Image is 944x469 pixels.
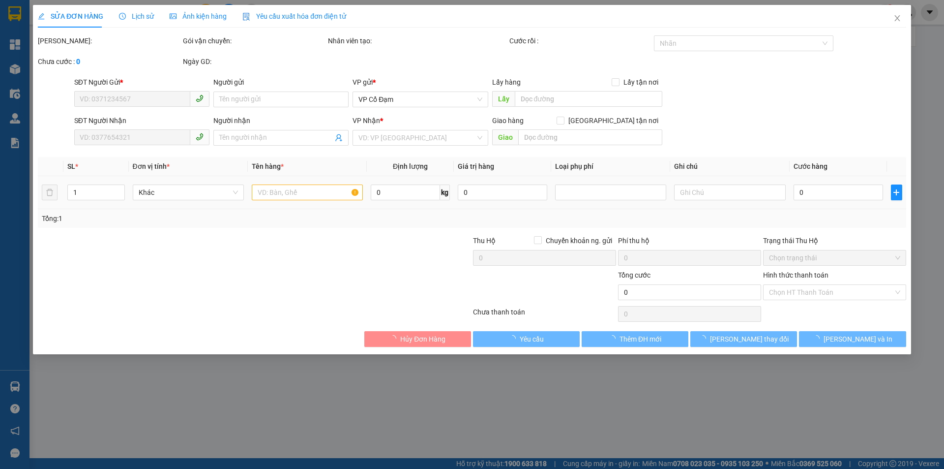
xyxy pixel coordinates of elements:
span: Lấy tận nơi [619,77,662,88]
span: edit [38,13,45,20]
span: Chuyển khoản ng. gửi [542,235,616,246]
span: loading [813,335,824,342]
span: Định lượng [393,162,428,170]
span: VP Cổ Đạm [359,92,482,107]
span: Tên hàng [252,162,284,170]
b: 0 [76,58,80,65]
span: Thu Hộ [473,237,496,245]
span: Khác [139,185,238,200]
input: Dọc đường [518,129,662,145]
span: Lấy [492,91,515,107]
div: SĐT Người Gửi [74,77,209,88]
b: GỬI : VP Cổ Đạm [12,71,115,88]
span: Giá trị hàng [458,162,494,170]
span: down [117,193,122,199]
span: clock-circle [119,13,126,20]
span: close [893,14,901,22]
input: VD: Bàn, Ghế [252,185,363,200]
span: Giao [492,129,518,145]
span: Hủy Đơn Hàng [400,334,445,344]
span: Lấy hàng [492,78,521,86]
span: Decrease Value [114,192,124,200]
img: icon [242,13,250,21]
div: Ngày GD: [183,56,326,67]
span: loading [609,335,619,342]
button: Thêm ĐH mới [582,331,688,347]
div: Chưa cước : [38,56,181,67]
span: Chọn trạng thái [769,250,900,265]
span: Tổng cước [618,271,650,279]
li: Cổ Đạm, xã [GEOGRAPHIC_DATA], [GEOGRAPHIC_DATA] [92,24,411,36]
div: VP gửi [353,77,488,88]
span: picture [170,13,177,20]
span: up [117,187,122,192]
span: VP Nhận [353,117,381,125]
span: SỬA ĐƠN HÀNG [38,12,103,20]
button: [PERSON_NAME] và In [799,331,906,347]
div: Người nhận [213,115,349,126]
th: Ghi chú [671,157,790,176]
span: SL [68,162,76,170]
span: Cước hàng [794,162,827,170]
span: Đơn vị tính [133,162,170,170]
div: Gói vận chuyển: [183,35,326,46]
input: Ghi Chú [675,185,786,200]
span: [PERSON_NAME] thay đổi [710,334,789,344]
span: Thêm ĐH mới [619,334,661,344]
button: [PERSON_NAME] thay đổi [690,331,797,347]
button: Close [884,5,911,32]
span: phone [196,94,204,102]
div: Cước rồi : [509,35,652,46]
span: [GEOGRAPHIC_DATA] tận nơi [564,115,662,126]
span: loading [699,335,710,342]
div: Người gửi [213,77,349,88]
li: Hotline: 1900252555 [92,36,411,49]
span: Ảnh kiện hàng [170,12,227,20]
span: Increase Value [114,185,124,192]
span: loading [509,335,520,342]
button: plus [891,185,902,200]
span: loading [389,335,400,342]
span: Lịch sử [119,12,154,20]
button: delete [42,185,58,200]
div: SĐT Người Nhận [74,115,209,126]
div: Trạng thái Thu Hộ [763,235,906,246]
label: Hình thức thanh toán [763,271,828,279]
span: [PERSON_NAME] và In [824,334,892,344]
span: Giao hàng [492,117,524,125]
button: Hủy Đơn Hàng [364,331,471,347]
input: Dọc đường [515,91,662,107]
div: Nhân viên tạo: [328,35,507,46]
button: Yêu cầu [473,331,580,347]
div: Tổng: 1 [42,213,364,224]
span: plus [891,188,901,196]
span: phone [196,133,204,141]
img: logo.jpg [12,12,61,62]
div: Phí thu hộ [618,235,761,250]
div: Chưa thanh toán [472,307,617,324]
div: [PERSON_NAME]: [38,35,181,46]
span: Yêu cầu [520,334,544,344]
th: Loại phụ phí [551,157,670,176]
span: kg [440,185,450,200]
span: Yêu cầu xuất hóa đơn điện tử [242,12,346,20]
span: user-add [335,134,343,142]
